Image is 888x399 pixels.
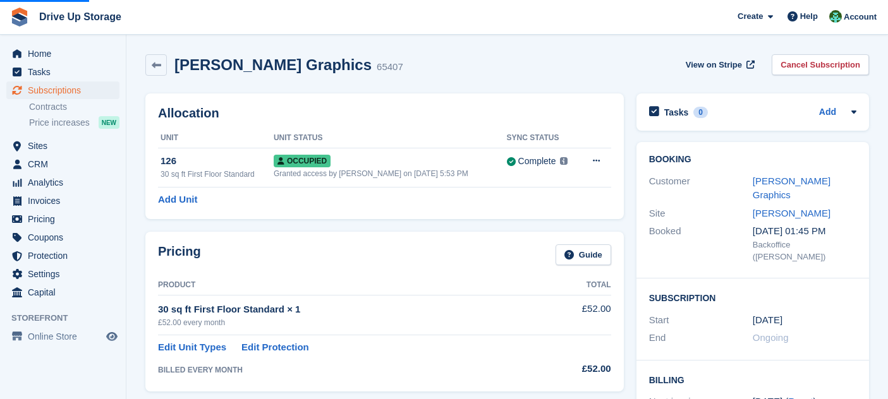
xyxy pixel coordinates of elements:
[6,265,119,283] a: menu
[819,105,836,120] a: Add
[28,137,104,155] span: Sites
[649,291,856,304] h2: Subscription
[649,206,753,221] div: Site
[753,313,782,328] time: 2024-12-24 01:00:00 UTC
[538,362,611,376] div: £52.00
[6,192,119,210] a: menu
[6,45,119,63] a: menu
[649,224,753,263] div: Booked
[6,174,119,191] a: menu
[158,193,197,207] a: Add Unit
[738,10,763,23] span: Create
[161,154,274,169] div: 126
[174,56,372,73] h2: [PERSON_NAME] Graphics
[6,229,119,246] a: menu
[538,275,611,295] th: Total
[28,210,104,228] span: Pricing
[844,11,877,23] span: Account
[28,192,104,210] span: Invoices
[753,176,830,201] a: [PERSON_NAME] Graphics
[161,169,274,180] div: 30 sq ft First Floor Standard
[538,295,611,335] td: £52.00
[158,244,201,265] h2: Pricing
[6,81,119,99] a: menu
[29,117,90,129] span: Price increases
[10,8,29,27] img: stora-icon-8386f47178a22dfd0bd8f6a31ec36ba5ce8667c1dd55bd0f319d3a0aa187defe.svg
[800,10,818,23] span: Help
[104,329,119,344] a: Preview store
[6,155,119,173] a: menu
[507,128,580,148] th: Sync Status
[34,6,126,27] a: Drive Up Storage
[28,247,104,265] span: Protection
[649,155,856,165] h2: Booking
[6,137,119,155] a: menu
[274,128,507,148] th: Unit Status
[377,60,403,74] div: 65407
[664,107,689,118] h2: Tasks
[686,59,742,71] span: View on Stripe
[693,107,708,118] div: 0
[829,10,842,23] img: Camille
[772,54,869,75] a: Cancel Subscription
[99,116,119,129] div: NEW
[6,63,119,81] a: menu
[158,340,226,355] a: Edit Unit Types
[28,265,104,283] span: Settings
[28,229,104,246] span: Coupons
[11,312,126,325] span: Storefront
[29,116,119,129] a: Price increases NEW
[649,373,856,386] h2: Billing
[6,328,119,345] a: menu
[274,155,331,167] span: Occupied
[241,340,309,355] a: Edit Protection
[158,302,538,317] div: 30 sq ft First Floor Standard × 1
[753,332,789,343] span: Ongoing
[158,275,538,295] th: Product
[753,224,856,239] div: [DATE] 01:45 PM
[556,244,611,265] a: Guide
[753,239,856,263] div: Backoffice ([PERSON_NAME])
[649,174,753,203] div: Customer
[753,208,830,218] a: [PERSON_NAME]
[28,174,104,191] span: Analytics
[6,210,119,228] a: menu
[6,283,119,301] a: menu
[158,317,538,328] div: £52.00 every month
[649,331,753,345] div: End
[158,364,538,376] div: BILLED EVERY MONTH
[560,157,568,165] img: icon-info-grey-7440780725fd019a000dd9b08b2336e03edf1995a4989e88bcd33f0948082b44.svg
[28,45,104,63] span: Home
[29,101,119,113] a: Contracts
[6,247,119,265] a: menu
[518,155,556,168] div: Complete
[274,168,507,179] div: Granted access by [PERSON_NAME] on [DATE] 5:53 PM
[28,328,104,345] span: Online Store
[649,313,753,328] div: Start
[681,54,757,75] a: View on Stripe
[28,63,104,81] span: Tasks
[28,283,104,301] span: Capital
[158,106,611,121] h2: Allocation
[28,81,104,99] span: Subscriptions
[158,128,274,148] th: Unit
[28,155,104,173] span: CRM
